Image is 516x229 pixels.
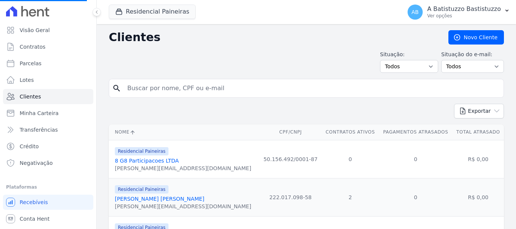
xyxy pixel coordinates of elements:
[20,159,53,167] span: Negativação
[109,31,436,44] h2: Clientes
[402,2,516,23] button: AB A Batistuzzo Bastistuzzo Ver opções
[322,178,379,216] td: 2
[3,106,93,121] a: Minha Carteira
[3,195,93,210] a: Recebíveis
[3,211,93,226] a: Conta Hent
[112,84,121,93] i: search
[3,56,93,71] a: Parcelas
[20,26,50,34] span: Visão Geral
[3,122,93,137] a: Transferências
[6,183,90,192] div: Plataformas
[322,124,379,140] th: Contratos Ativos
[20,198,48,206] span: Recebíveis
[123,81,501,96] input: Buscar por nome, CPF ou e-mail
[260,140,322,178] td: 50.156.492/0001-87
[3,139,93,154] a: Crédito
[3,89,93,104] a: Clientes
[20,60,42,67] span: Parcelas
[3,39,93,54] a: Contratos
[260,124,322,140] th: CPF/CNPJ
[115,203,251,210] div: [PERSON_NAME][EMAIL_ADDRESS][DOMAIN_NAME]
[379,140,453,178] td: 0
[115,185,168,194] span: Residencial Paineiras
[20,43,45,51] span: Contratos
[411,9,419,15] span: AB
[3,23,93,38] a: Visão Geral
[453,140,504,178] td: R$ 0,00
[322,140,379,178] td: 0
[20,93,41,100] span: Clientes
[20,215,49,223] span: Conta Hent
[453,178,504,216] td: R$ 0,00
[3,72,93,88] a: Lotes
[453,124,504,140] th: Total Atrasado
[109,5,196,19] button: Residencial Paineiras
[454,104,504,118] button: Exportar
[3,155,93,171] a: Negativação
[115,158,179,164] a: 8 G8 Participacoes LTDA
[379,124,453,140] th: Pagamentos Atrasados
[260,178,322,216] td: 222.017.098-58
[20,109,59,117] span: Minha Carteira
[115,164,251,172] div: [PERSON_NAME][EMAIL_ADDRESS][DOMAIN_NAME]
[115,196,204,202] a: [PERSON_NAME] [PERSON_NAME]
[109,124,260,140] th: Nome
[20,143,39,150] span: Crédito
[380,51,438,58] label: Situação:
[115,147,168,155] span: Residencial Paineiras
[379,178,453,216] td: 0
[20,76,34,84] span: Lotes
[427,13,501,19] p: Ver opções
[20,126,58,134] span: Transferências
[441,51,504,58] label: Situação do e-mail:
[448,30,504,45] a: Novo Cliente
[427,5,501,13] p: A Batistuzzo Bastistuzzo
